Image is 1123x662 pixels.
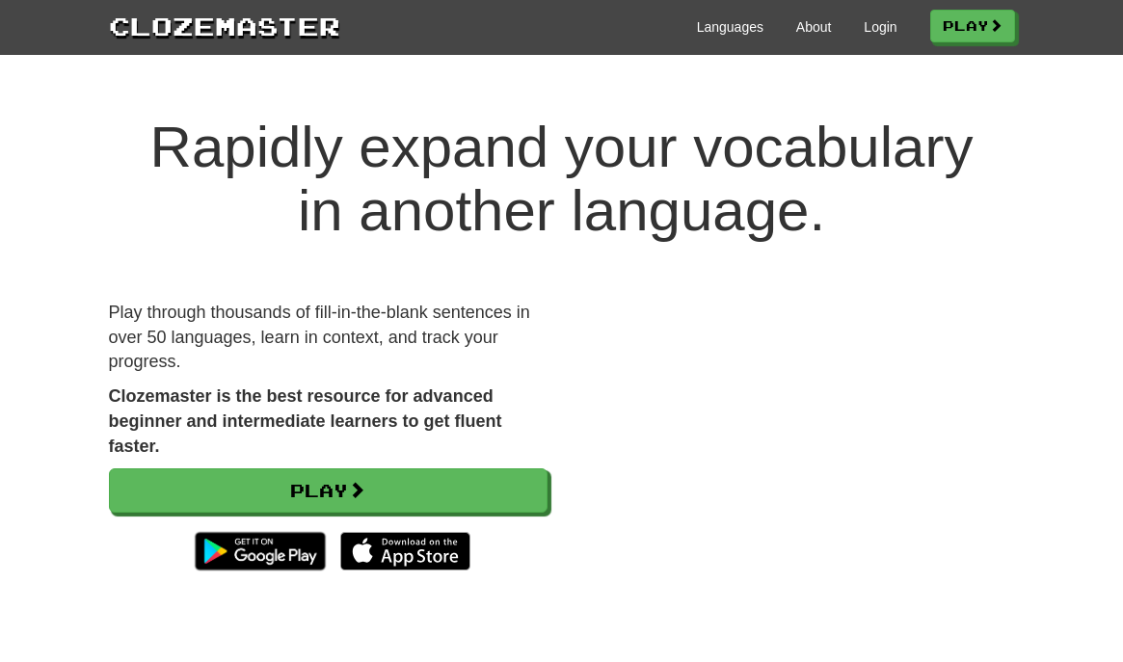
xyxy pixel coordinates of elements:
a: Clozemaster [109,8,340,43]
strong: Clozemaster is the best resource for advanced beginner and intermediate learners to get fluent fa... [109,386,502,455]
img: Download_on_the_App_Store_Badge_US-UK_135x40-25178aeef6eb6b83b96f5f2d004eda3bffbb37122de64afbaef7... [340,532,470,570]
a: Login [864,17,896,37]
a: About [796,17,832,37]
p: Play through thousands of fill-in-the-blank sentences in over 50 languages, learn in context, and... [109,301,548,375]
img: Get it on Google Play [185,522,334,580]
a: Play [109,468,548,513]
a: Play [930,10,1015,42]
a: Languages [697,17,763,37]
